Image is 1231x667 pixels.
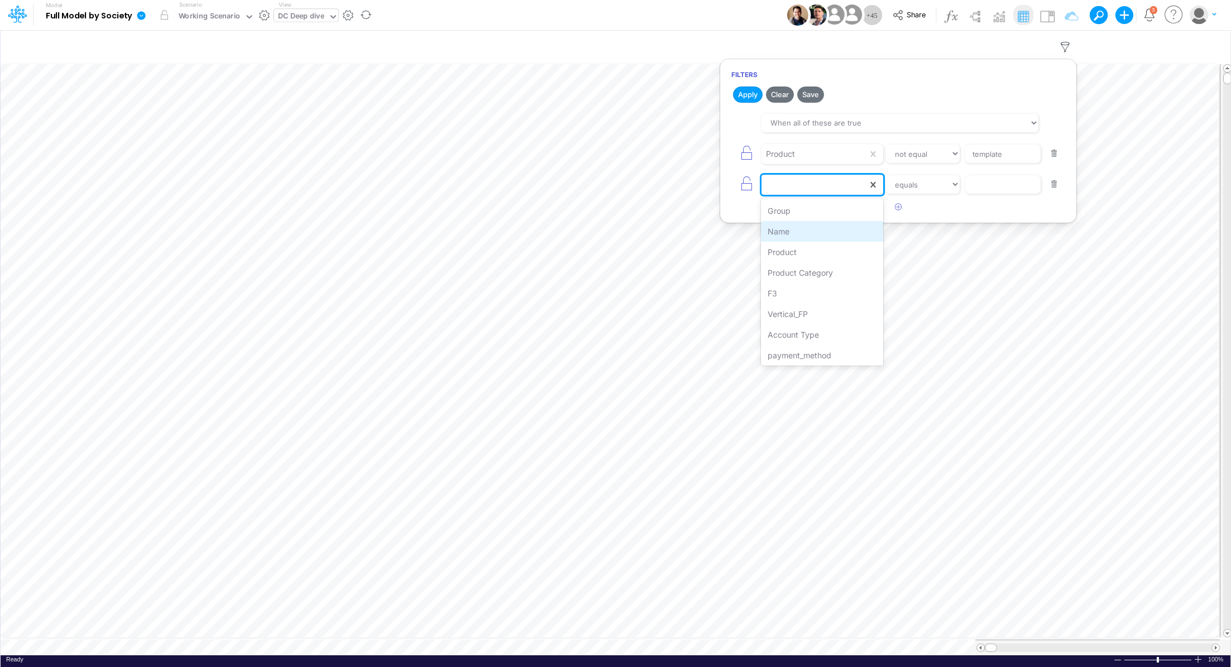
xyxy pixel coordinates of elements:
button: Share [887,7,933,24]
img: User Image Icon [839,2,864,27]
input: Type a title here [10,35,988,58]
div: Zoom [1124,655,1194,664]
div: Zoom In [1194,655,1203,664]
img: User Image Icon [806,4,827,26]
button: Apply [733,87,763,103]
button: Clear [766,87,794,103]
div: 3 unread items [1152,7,1155,12]
button: Save [797,87,824,103]
div: Zoom [1157,657,1159,663]
span: + 45 [866,12,878,19]
div: In Ready mode [6,655,23,664]
h6: Filters [720,65,1076,84]
label: Scenario [179,1,202,9]
img: User Image Icon [822,2,847,27]
div: Zoom Out [1113,656,1122,664]
div: DC Deep dive [278,11,324,23]
span: Ready [6,656,23,663]
b: Full Model by Society [46,11,132,21]
div: Zoom level [1208,655,1225,664]
span: Share [907,10,926,18]
img: User Image Icon [787,4,808,26]
label: Model [46,2,63,9]
a: Notifications [1143,8,1156,21]
span: 100% [1208,655,1225,664]
label: View [279,1,291,9]
div: Product [766,148,795,160]
div: Working Scenario [179,11,241,23]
